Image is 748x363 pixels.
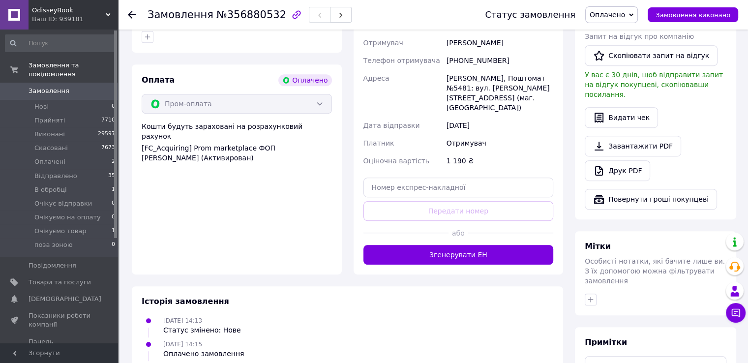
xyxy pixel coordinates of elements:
[34,130,65,139] span: Виконані
[163,317,202,324] span: [DATE] 14:13
[163,325,241,335] div: Статус змінено: Нове
[445,34,555,52] div: [PERSON_NAME]
[98,130,115,139] span: 29597
[585,189,717,210] button: Повернути гроші покупцеві
[32,15,118,24] div: Ваш ID: 939181
[585,45,718,66] button: Скопіювати запит на відгук
[34,199,92,208] span: Очікує відправки
[112,102,115,111] span: 0
[216,9,286,21] span: №356880532
[29,295,101,303] span: [DEMOGRAPHIC_DATA]
[585,136,681,156] a: Завантажити PDF
[34,227,87,236] span: Очікуємо товар
[112,227,115,236] span: 1
[445,69,555,117] div: [PERSON_NAME], Поштомат №5481: вул. [PERSON_NAME][STREET_ADDRESS] (маг. [GEOGRAPHIC_DATA])
[148,9,213,21] span: Замовлення
[142,121,332,163] div: Кошти будуть зараховані на розрахунковий рахунок
[34,241,73,249] span: поза зоною
[585,160,650,181] a: Друк PDF
[34,213,101,222] span: Очікуємо на оплату
[34,172,77,181] span: Відправлено
[34,157,65,166] span: Оплачені
[363,121,420,129] span: Дата відправки
[142,75,175,85] span: Оплата
[585,71,723,98] span: У вас є 30 днів, щоб відправити запит на відгук покупцеві, скопіювавши посилання.
[363,74,389,82] span: Адреса
[112,199,115,208] span: 0
[363,157,429,165] span: Оціночна вартість
[29,261,76,270] span: Повідомлення
[112,241,115,249] span: 0
[656,11,730,19] span: Замовлення виконано
[29,311,91,329] span: Показники роботи компанії
[142,297,229,306] span: Історія замовлення
[585,32,694,40] span: Запит на відгук про компанію
[445,134,555,152] div: Отримувач
[648,7,738,22] button: Замовлення виконано
[112,157,115,166] span: 2
[5,34,116,52] input: Пошук
[34,185,67,194] span: В обробці
[112,213,115,222] span: 0
[449,228,468,238] span: або
[585,257,725,285] span: Особисті нотатки, які бачите лише ви. З їх допомогою можна фільтрувати замовлення
[163,341,202,348] span: [DATE] 14:15
[585,337,627,347] span: Примітки
[445,117,555,134] div: [DATE]
[34,116,65,125] span: Прийняті
[363,39,403,47] span: Отримувач
[445,152,555,170] div: 1 190 ₴
[726,303,746,323] button: Чат з покупцем
[363,139,394,147] span: Платник
[101,116,115,125] span: 7710
[29,278,91,287] span: Товари та послуги
[363,178,554,197] input: Номер експрес-накладної
[34,144,68,152] span: Скасовані
[363,245,554,265] button: Згенерувати ЕН
[485,10,575,20] div: Статус замовлення
[585,107,658,128] button: Видати чек
[29,87,69,95] span: Замовлення
[101,144,115,152] span: 7673
[278,74,331,86] div: Оплачено
[128,10,136,20] div: Повернутися назад
[163,349,244,359] div: Оплачено замовлення
[34,102,49,111] span: Нові
[29,61,118,79] span: Замовлення та повідомлення
[445,52,555,69] div: [PHONE_NUMBER]
[590,11,625,19] span: Оплачено
[112,185,115,194] span: 1
[363,57,440,64] span: Телефон отримувача
[142,143,332,163] div: [FC_Acquiring] Prom marketplace ФОП [PERSON_NAME] (Активирован)
[32,6,106,15] span: OdisseyBook
[108,172,115,181] span: 35
[29,337,91,355] span: Панель управління
[585,242,611,251] span: Мітки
